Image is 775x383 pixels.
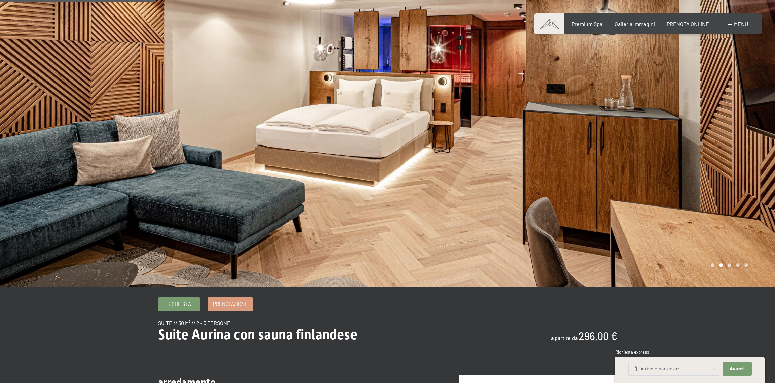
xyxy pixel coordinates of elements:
[730,366,745,372] span: Avanti
[551,334,578,341] span: a partire da
[734,21,748,27] span: Menu
[667,21,709,27] a: PRENOTA ONLINE
[158,320,230,326] span: suite // 50 m² // 2 - 3 persone
[167,300,191,308] span: Richiesta
[723,362,751,376] button: Avanti
[158,327,357,343] span: Suite Aurina con sauna finlandese
[208,298,253,311] a: Prenotazione
[615,21,655,27] a: Galleria immagini
[615,349,649,355] span: Richiesta express
[213,300,248,308] span: Prenotazione
[579,330,617,342] b: 296,00 €
[571,21,602,27] a: Premium Spa
[158,298,200,311] a: Richiesta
